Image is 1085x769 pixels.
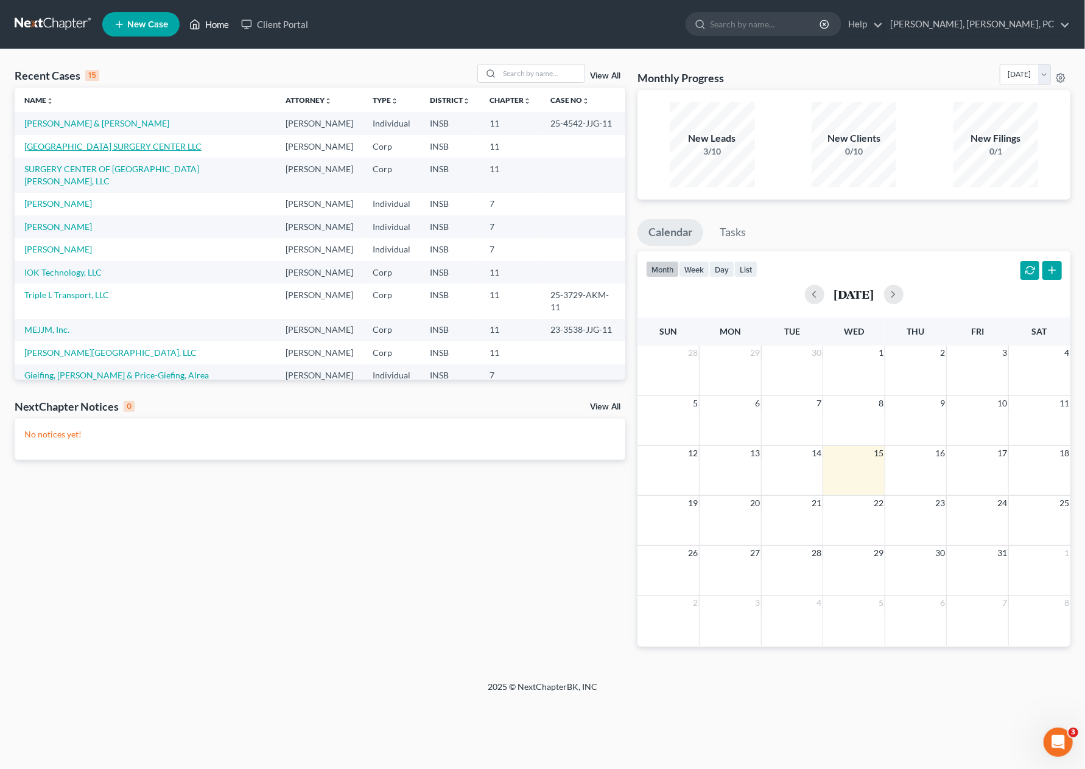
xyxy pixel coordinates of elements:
div: 0/1 [953,145,1039,158]
td: [PERSON_NAME] [276,135,363,158]
span: 26 [687,546,699,560]
span: 18 [1058,446,1070,461]
h3: Monthly Progress [637,71,724,85]
td: INSB [420,215,480,238]
span: 7 [815,396,823,411]
td: Individual [363,364,420,387]
td: 25-3729-AKM-11 [541,284,625,318]
span: 28 [810,546,823,560]
span: 6 [939,596,946,610]
i: unfold_more [391,97,398,105]
td: 7 [480,238,541,260]
span: 24 [996,496,1008,510]
td: [PERSON_NAME] [276,193,363,215]
td: INSB [420,158,480,192]
div: 0/10 [812,145,897,158]
span: 5 [692,396,699,411]
a: [PERSON_NAME] & [PERSON_NAME] [24,118,169,128]
td: INSB [420,135,480,158]
div: New Leads [670,131,755,145]
span: 3 [754,596,761,610]
td: 25-4542-JJG-11 [541,112,625,134]
a: Nameunfold_more [24,96,54,105]
span: 22 [873,496,885,510]
span: 29 [873,546,885,560]
td: Corp [363,319,420,341]
iframe: Intercom live chat [1044,728,1073,757]
button: week [679,261,709,277]
td: 7 [480,215,541,238]
span: Wed [844,326,864,336]
span: 31 [996,546,1008,560]
span: 3 [1001,346,1008,360]
span: 23 [934,496,946,510]
span: 2 [939,346,946,360]
a: View All [590,72,620,80]
td: [PERSON_NAME] [276,238,363,260]
span: 28 [687,346,699,360]
td: INSB [420,193,480,215]
h2: [DATE] [834,288,874,301]
a: Home [183,13,235,35]
i: unfold_more [325,97,332,105]
a: View All [590,403,620,411]
span: 17 [996,446,1008,461]
a: [PERSON_NAME], [PERSON_NAME], PC [884,13,1070,35]
td: [PERSON_NAME] [276,319,363,341]
span: 16 [934,446,946,461]
span: Thu [907,326,925,336]
span: Tue [784,326,800,336]
td: 11 [480,261,541,284]
span: 9 [939,396,946,411]
a: Typeunfold_more [373,96,398,105]
td: [PERSON_NAME] [276,341,363,364]
a: [PERSON_NAME] [24,221,92,232]
span: 6 [754,396,761,411]
td: 11 [480,341,541,364]
a: IOK Technology, LLC [24,267,102,277]
span: New Case [127,20,168,29]
td: INSB [420,319,480,341]
span: 11 [1058,396,1070,411]
td: Corp [363,261,420,284]
div: New Clients [812,131,897,145]
a: Client Portal [235,13,314,35]
a: [GEOGRAPHIC_DATA] SURGERY CENTER LLC [24,141,202,151]
a: SURGERY CENTER OF [GEOGRAPHIC_DATA][PERSON_NAME], LLC [24,164,199,186]
td: Individual [363,238,420,260]
button: month [646,261,679,277]
span: 4 [815,596,823,610]
span: 12 [687,446,699,461]
i: unfold_more [582,97,589,105]
span: 8 [1063,596,1070,610]
a: Triple L Transport, LLC [24,290,109,300]
td: 11 [480,319,541,341]
span: 13 [749,446,761,461]
div: NextChapter Notices [15,399,135,414]
span: 2 [692,596,699,610]
a: Case Nounfold_more [550,96,589,105]
a: MEJJM, Inc. [24,324,69,335]
a: Gieifing, [PERSON_NAME] & Price-Giefing, Alrea [24,370,209,380]
td: Corp [363,284,420,318]
td: 11 [480,112,541,134]
i: unfold_more [46,97,54,105]
td: Corp [363,135,420,158]
span: 8 [877,396,885,411]
div: 0 [124,401,135,412]
span: 15 [873,446,885,461]
span: 21 [810,496,823,510]
span: 19 [687,496,699,510]
span: 27 [749,546,761,560]
a: Chapterunfold_more [490,96,531,105]
span: Sat [1032,326,1047,336]
td: [PERSON_NAME] [276,112,363,134]
span: 7 [1001,596,1008,610]
a: Tasks [709,219,757,246]
td: [PERSON_NAME] [276,158,363,192]
span: 29 [749,346,761,360]
span: Sun [659,326,677,336]
input: Search by name... [499,64,585,82]
span: 1 [1063,546,1070,560]
a: Attorneyunfold_more [286,96,332,105]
